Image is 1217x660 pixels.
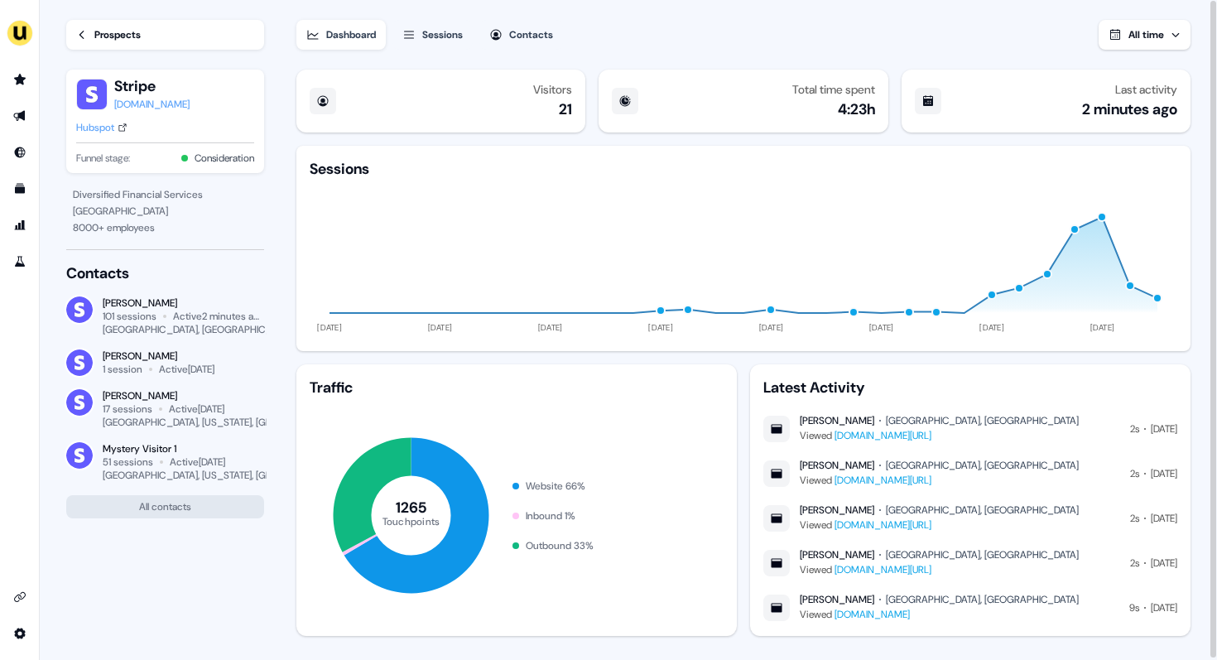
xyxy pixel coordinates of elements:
tspan: 1265 [395,498,426,518]
a: Go to outbound experience [7,103,33,129]
button: Dashboard [296,20,386,50]
button: Stripe [114,76,190,96]
a: [DOMAIN_NAME] [835,608,910,621]
a: Prospects [66,20,264,50]
div: Viewed [800,517,1079,533]
a: [DOMAIN_NAME][URL] [835,563,931,576]
a: [DOMAIN_NAME][URL] [835,474,931,487]
div: [GEOGRAPHIC_DATA], [GEOGRAPHIC_DATA] [886,414,1079,427]
div: [DATE] [1151,600,1177,616]
div: [PERSON_NAME] [800,593,874,606]
div: Active [DATE] [170,455,225,469]
div: Viewed [800,427,1079,444]
button: Consideration [195,150,254,166]
div: 9s [1129,600,1139,616]
div: [GEOGRAPHIC_DATA], [GEOGRAPHIC_DATA] [886,503,1079,517]
div: Mystery Visitor 1 [103,442,264,455]
div: Inbound 1 % [526,508,575,524]
div: Viewed [800,561,1079,578]
span: Funnel stage: [76,150,130,166]
div: [PERSON_NAME] [800,414,874,427]
div: Contacts [66,263,264,283]
div: [GEOGRAPHIC_DATA], [GEOGRAPHIC_DATA] [886,459,1079,472]
div: Latest Activity [763,378,1177,397]
div: 2s [1130,465,1139,482]
div: [GEOGRAPHIC_DATA], [US_STATE], [GEOGRAPHIC_DATA] [103,416,351,429]
tspan: [DATE] [538,322,563,333]
div: Active [DATE] [159,363,214,376]
div: 1 session [103,363,142,376]
tspan: [DATE] [758,322,783,333]
tspan: [DATE] [869,322,894,333]
div: 51 sessions [103,455,153,469]
div: Outbound 33 % [526,537,594,554]
div: [GEOGRAPHIC_DATA], [GEOGRAPHIC_DATA] [886,593,1079,606]
button: Sessions [392,20,473,50]
a: Go to experiments [7,248,33,275]
tspan: Touchpoints [382,514,440,528]
button: Contacts [479,20,563,50]
span: All time [1128,28,1164,41]
div: Website 66 % [526,478,585,494]
button: All contacts [66,495,264,518]
div: [DATE] [1151,510,1177,527]
a: Go to Inbound [7,139,33,166]
div: Active 2 minutes ago [173,310,264,323]
tspan: [DATE] [427,322,452,333]
div: 4:23h [838,99,875,119]
div: 101 sessions [103,310,156,323]
div: 8000 + employees [73,219,257,236]
div: Sessions [310,159,369,179]
div: Viewed [800,606,1079,623]
div: [PERSON_NAME] [800,503,874,517]
div: [GEOGRAPHIC_DATA] [73,203,257,219]
div: 2s [1130,421,1139,437]
a: Go to integrations [7,584,33,610]
div: Diversified Financial Services [73,186,257,203]
a: [DOMAIN_NAME][URL] [835,518,931,532]
tspan: [DATE] [648,322,673,333]
div: [PERSON_NAME] [103,349,214,363]
div: 2s [1130,555,1139,571]
div: [PERSON_NAME] [103,389,264,402]
div: Total time spent [792,83,875,96]
tspan: [DATE] [1090,322,1114,333]
div: [DATE] [1151,421,1177,437]
div: 2 minutes ago [1082,99,1177,119]
div: Active [DATE] [169,402,224,416]
a: Go to prospects [7,66,33,93]
div: 21 [559,99,572,119]
div: Hubspot [76,119,114,136]
a: Go to integrations [7,620,33,647]
tspan: [DATE] [979,322,1004,333]
div: [GEOGRAPHIC_DATA], [GEOGRAPHIC_DATA] [886,548,1079,561]
div: Sessions [422,26,463,43]
div: Prospects [94,26,141,43]
div: [GEOGRAPHIC_DATA], [US_STATE], [GEOGRAPHIC_DATA] [103,469,351,482]
div: Visitors [533,83,572,96]
div: [GEOGRAPHIC_DATA], [GEOGRAPHIC_DATA] [103,323,297,336]
div: Viewed [800,472,1079,489]
button: All time [1099,20,1191,50]
div: Contacts [509,26,553,43]
div: [DATE] [1151,555,1177,571]
a: Hubspot [76,119,127,136]
div: [PERSON_NAME] [800,459,874,472]
div: [PERSON_NAME] [800,548,874,561]
div: 2s [1130,510,1139,527]
div: [DATE] [1151,465,1177,482]
a: Go to templates [7,176,33,202]
div: 17 sessions [103,402,152,416]
div: Traffic [310,378,724,397]
div: Last activity [1115,83,1177,96]
tspan: [DATE] [317,322,342,333]
a: [DOMAIN_NAME] [114,96,190,113]
a: Go to attribution [7,212,33,238]
a: [DOMAIN_NAME][URL] [835,429,931,442]
div: [PERSON_NAME] [103,296,264,310]
div: Dashboard [326,26,376,43]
